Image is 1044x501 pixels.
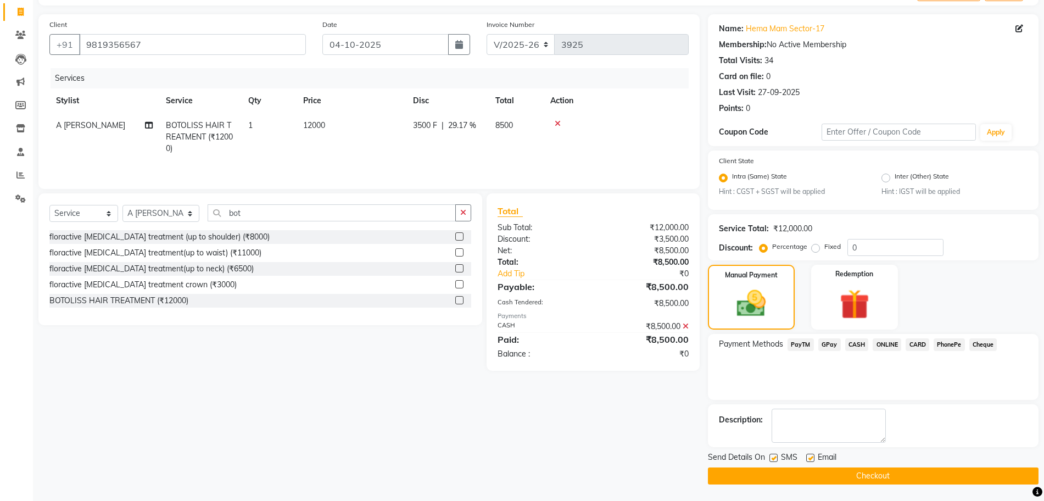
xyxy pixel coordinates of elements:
[719,55,762,66] div: Total Visits:
[719,414,763,426] div: Description:
[593,245,697,257] div: ₹8,500.00
[969,338,997,351] span: Cheque
[79,34,306,55] input: Search by Name/Mobile/Email/Code
[725,270,778,280] label: Manual Payment
[818,452,836,465] span: Email
[593,257,697,268] div: ₹8,500.00
[49,295,188,307] div: BOTOLISS HAIR TREATMENT (₹12000)
[895,171,949,185] label: Inter (Other) State
[818,338,841,351] span: GPay
[593,298,697,309] div: ₹8,500.00
[297,88,406,113] th: Price
[593,233,697,245] div: ₹3,500.00
[593,222,697,233] div: ₹12,000.00
[708,467,1039,485] button: Checkout
[303,120,325,130] span: 12000
[49,20,67,30] label: Client
[781,452,797,465] span: SMS
[208,204,455,221] input: Search or Scan
[51,68,697,88] div: Services
[498,311,689,321] div: Payments
[766,71,771,82] div: 0
[322,20,337,30] label: Date
[489,280,593,293] div: Payable:
[49,263,254,275] div: floractive [MEDICAL_DATA] treatment(up to neck) (₹6500)
[824,242,841,252] label: Fixed
[788,338,814,351] span: PayTM
[719,103,744,114] div: Points:
[835,269,873,279] label: Redemption
[758,87,800,98] div: 27-09-2025
[764,55,773,66] div: 34
[719,23,744,35] div: Name:
[489,233,593,245] div: Discount:
[489,257,593,268] div: Total:
[845,338,869,351] span: CASH
[489,245,593,257] div: Net:
[873,338,901,351] span: ONLINE
[719,87,756,98] div: Last Visit:
[830,286,879,323] img: _gift.svg
[495,120,513,130] span: 8500
[719,126,822,138] div: Coupon Code
[487,20,534,30] label: Invoice Number
[248,120,253,130] span: 1
[980,124,1012,141] button: Apply
[732,171,787,185] label: Intra (Same) State
[610,268,697,280] div: ₹0
[489,348,593,360] div: Balance :
[772,242,807,252] label: Percentage
[489,222,593,233] div: Sub Total:
[489,268,611,280] a: Add Tip
[442,120,444,131] span: |
[593,321,697,332] div: ₹8,500.00
[728,287,774,320] img: _cash.svg
[719,156,754,166] label: Client State
[719,338,783,350] span: Payment Methods
[489,298,593,309] div: Cash Tendered:
[773,223,812,235] div: ₹12,000.00
[166,120,233,153] span: BOTOLISS HAIR TREATMENT (₹12000)
[746,23,824,35] a: Hema Mam Sector-17
[49,34,80,55] button: +91
[49,247,261,259] div: floractive [MEDICAL_DATA] treatment(up to waist) (₹11000)
[719,39,1028,51] div: No Active Membership
[544,88,689,113] th: Action
[49,231,270,243] div: floractive [MEDICAL_DATA] treatment (up to shoulder) (₹8000)
[934,338,965,351] span: PhonePe
[906,338,929,351] span: CARD
[159,88,242,113] th: Service
[593,333,697,346] div: ₹8,500.00
[822,124,976,141] input: Enter Offer / Coupon Code
[49,279,237,291] div: floractive [MEDICAL_DATA] treatment crown (₹3000)
[489,88,544,113] th: Total
[49,88,159,113] th: Stylist
[719,242,753,254] div: Discount:
[489,321,593,332] div: CASH
[448,120,476,131] span: 29.17 %
[406,88,489,113] th: Disc
[708,452,765,465] span: Send Details On
[746,103,750,114] div: 0
[489,333,593,346] div: Paid:
[719,71,764,82] div: Card on file:
[593,280,697,293] div: ₹8,500.00
[498,205,523,217] span: Total
[719,187,865,197] small: Hint : CGST + SGST will be applied
[593,348,697,360] div: ₹0
[56,120,125,130] span: A [PERSON_NAME]
[719,223,769,235] div: Service Total:
[242,88,297,113] th: Qty
[719,39,767,51] div: Membership:
[413,120,437,131] span: 3500 F
[881,187,1028,197] small: Hint : IGST will be applied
